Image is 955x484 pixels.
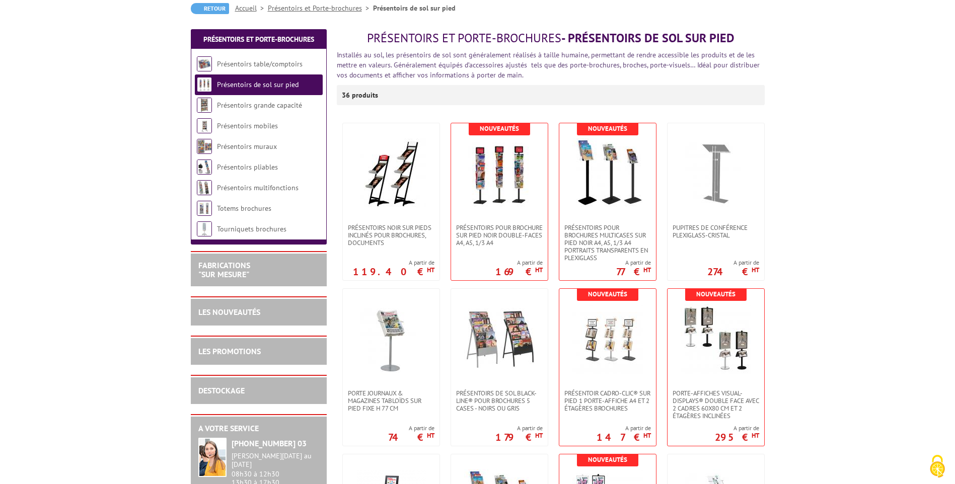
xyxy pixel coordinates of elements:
a: Accueil [235,4,268,13]
a: Présentoirs muraux [217,142,277,151]
li: Présentoirs de sol sur pied [373,3,456,13]
a: Présentoirs table/comptoirs [217,59,303,68]
sup: HT [427,266,434,274]
img: Cookies (fenêtre modale) [925,454,950,479]
div: [PERSON_NAME][DATE] au [DATE] [232,452,319,469]
a: Présentoirs grande capacité [217,101,302,110]
p: 169 € [495,269,543,275]
p: 274 € [707,269,759,275]
a: Pupitres de conférence plexiglass-cristal [668,224,764,239]
img: Présentoirs de sol Black-Line® pour brochures 5 Cases - Noirs ou Gris [464,304,535,374]
sup: HT [752,266,759,274]
img: Présentoirs grande capacité [197,98,212,113]
img: Présentoirs table/comptoirs [197,56,212,71]
img: Totems brochures [197,201,212,216]
sup: HT [643,431,651,440]
a: Présentoirs et Porte-brochures [203,35,314,44]
span: Porte-affiches Visual-Displays® double face avec 2 cadres 60x80 cm et 2 étagères inclinées [673,389,759,420]
span: Porte Journaux & Magazines Tabloïds sur pied fixe H 77 cm [348,389,434,412]
a: LES PROMOTIONS [198,346,261,356]
a: Présentoirs NOIR sur pieds inclinés pour brochures, documents [343,224,439,247]
span: A partir de [495,259,543,267]
img: Présentoirs pliables [197,159,212,175]
img: Présentoirs de sol sur pied [197,77,212,92]
b: Nouveautés [588,290,627,298]
span: A partir de [388,424,434,432]
a: Présentoir Cadro-Clic® sur pied 1 porte-affiche A4 et 2 étagères brochures [559,389,656,412]
img: Présentoirs mobiles [197,118,212,133]
b: Nouveautés [696,290,736,298]
sup: HT [427,431,434,440]
img: widget-service.jpg [198,438,227,477]
span: Présentoir Cadro-Clic® sur pied 1 porte-affiche A4 et 2 étagères brochures [564,389,651,412]
p: 119.40 € [353,269,434,275]
a: Présentoirs pour brochures multicases sur pied NOIR A4, A5, 1/3 A4 Portraits transparents en plex... [559,224,656,262]
a: Présentoirs de sol sur pied [217,80,299,89]
p: 74 € [388,434,434,440]
h2: A votre service [198,424,319,433]
a: Présentoirs de sol Black-Line® pour brochures 5 Cases - Noirs ou Gris [451,389,548,412]
a: Porte Journaux & Magazines Tabloïds sur pied fixe H 77 cm [343,389,439,412]
span: A partir de [616,259,651,267]
p: 147 € [597,434,651,440]
img: Présentoirs muraux [197,139,212,154]
span: A partir de [495,424,543,432]
b: Nouveautés [480,124,519,133]
a: Présentoirs et Porte-brochures [268,4,373,13]
font: Installés au sol, les présentoirs de sol sont généralement réalisés à taille humaine, permettant ... [337,50,760,79]
a: Tourniquets brochures [217,224,286,233]
span: Présentoirs et Porte-brochures [367,30,561,46]
b: Nouveautés [588,455,627,464]
img: Présentoirs pour brochures multicases sur pied NOIR A4, A5, 1/3 A4 Portraits transparents en plex... [572,138,643,209]
img: Présentoirs pour brochure sur pied NOIR double-faces A4, A5, 1/3 A4 [464,138,535,209]
a: Retour [191,3,229,14]
span: Présentoirs NOIR sur pieds inclinés pour brochures, documents [348,224,434,247]
p: 77 € [616,269,651,275]
a: FABRICATIONS"Sur Mesure" [198,260,250,279]
img: Présentoirs multifonctions [197,180,212,195]
sup: HT [535,431,543,440]
a: LES NOUVEAUTÉS [198,307,260,317]
img: Pupitres de conférence plexiglass-cristal [681,138,751,209]
a: DESTOCKAGE [198,385,245,395]
p: 36 produits [342,85,380,105]
h1: - Présentoirs de sol sur pied [337,32,765,45]
a: Totems brochures [217,204,271,213]
span: Présentoirs de sol Black-Line® pour brochures 5 Cases - Noirs ou Gris [456,389,543,412]
span: Présentoirs pour brochure sur pied NOIR double-faces A4, A5, 1/3 A4 [456,224,543,247]
span: A partir de [707,259,759,267]
span: A partir de [597,424,651,432]
p: 179 € [495,434,543,440]
span: Pupitres de conférence plexiglass-cristal [673,224,759,239]
span: A partir de [715,424,759,432]
button: Cookies (fenêtre modale) [920,450,955,484]
sup: HT [535,266,543,274]
span: A partir de [353,259,434,267]
strong: [PHONE_NUMBER] 03 [232,438,307,448]
span: Présentoirs pour brochures multicases sur pied NOIR A4, A5, 1/3 A4 Portraits transparents en plex... [564,224,651,262]
a: Présentoirs pour brochure sur pied NOIR double-faces A4, A5, 1/3 A4 [451,224,548,247]
img: Porte Journaux & Magazines Tabloïds sur pied fixe H 77 cm [356,304,426,374]
a: Porte-affiches Visual-Displays® double face avec 2 cadres 60x80 cm et 2 étagères inclinées [668,389,764,420]
a: Présentoirs mobiles [217,121,278,130]
img: Présentoir Cadro-Clic® sur pied 1 porte-affiche A4 et 2 étagères brochures [572,304,643,374]
img: Porte-affiches Visual-Displays® double face avec 2 cadres 60x80 cm et 2 étagères inclinées [681,304,751,374]
sup: HT [752,431,759,440]
img: Présentoirs NOIR sur pieds inclinés pour brochures, documents [356,138,426,208]
a: Présentoirs multifonctions [217,183,299,192]
sup: HT [643,266,651,274]
a: Présentoirs pliables [217,163,278,172]
img: Tourniquets brochures [197,221,212,236]
b: Nouveautés [588,124,627,133]
p: 295 € [715,434,759,440]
